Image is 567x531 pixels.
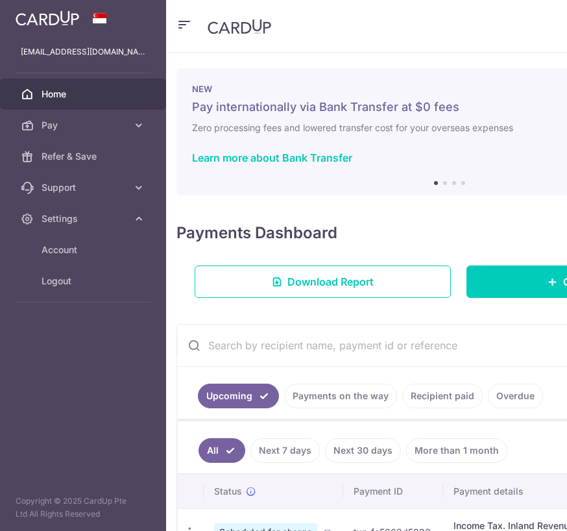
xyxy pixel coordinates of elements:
[198,384,279,408] a: Upcoming
[42,119,127,132] span: Pay
[406,438,507,463] a: More than 1 month
[176,221,337,245] h4: Payments Dashboard
[42,150,127,163] span: Refer & Save
[199,438,245,463] a: All
[287,274,374,290] span: Download Report
[343,475,443,508] th: Payment ID
[42,181,127,194] span: Support
[208,19,271,34] img: CardUp
[192,151,352,164] a: Learn more about Bank Transfer
[42,243,127,256] span: Account
[42,88,127,101] span: Home
[16,10,79,26] img: CardUp
[21,45,145,58] p: [EMAIL_ADDRESS][DOMAIN_NAME]
[488,384,543,408] a: Overdue
[195,265,451,298] a: Download Report
[402,384,483,408] a: Recipient paid
[42,275,127,288] span: Logout
[284,384,397,408] a: Payments on the way
[214,485,242,498] span: Status
[325,438,401,463] a: Next 30 days
[250,438,320,463] a: Next 7 days
[42,212,127,225] span: Settings
[484,492,554,525] iframe: Opens a widget where you can find more information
